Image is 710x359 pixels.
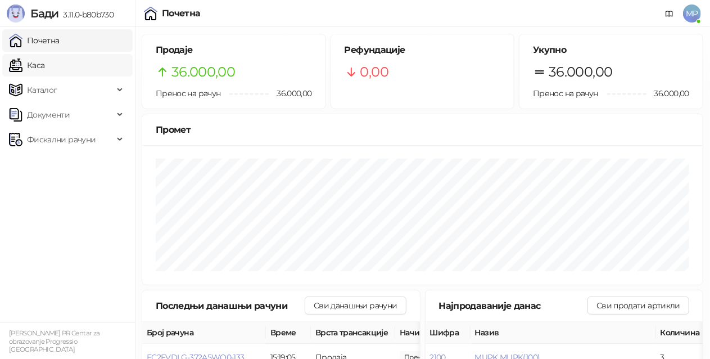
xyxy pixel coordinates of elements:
[9,329,100,353] small: [PERSON_NAME] PR Centar za obrazovanje Progressio [GEOGRAPHIC_DATA]
[549,61,612,83] span: 36.000,00
[533,43,689,57] h5: Укупно
[656,322,707,344] th: Количина
[27,128,96,151] span: Фискални рачуни
[156,123,689,137] div: Промет
[395,322,508,344] th: Начини плаћања
[9,54,44,77] a: Каса
[30,7,58,20] span: Бади
[7,5,25,23] img: Logo
[156,299,305,313] div: Последњи данашњи рачуни
[587,297,689,315] button: Сви продати артикли
[471,322,656,344] th: Назив
[305,297,406,315] button: Сви данашњи рачуни
[661,5,679,23] a: Документација
[162,9,201,18] div: Почетна
[58,10,114,20] span: 3.11.0-b80b730
[360,61,388,83] span: 0,00
[266,322,311,344] th: Време
[646,87,689,100] span: 36.000,00
[156,43,312,57] h5: Продаје
[426,322,471,344] th: Шифра
[345,43,501,57] h5: Рефундације
[156,88,220,98] span: Пренос на рачун
[27,104,70,126] span: Документи
[269,87,311,100] span: 36.000,00
[171,61,235,83] span: 36.000,00
[683,5,701,23] span: MP
[27,79,57,101] span: Каталог
[533,88,598,98] span: Пренос на рачун
[9,29,60,52] a: Почетна
[439,299,588,313] div: Најпродаваније данас
[142,322,266,344] th: Број рачуна
[311,322,395,344] th: Врста трансакције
